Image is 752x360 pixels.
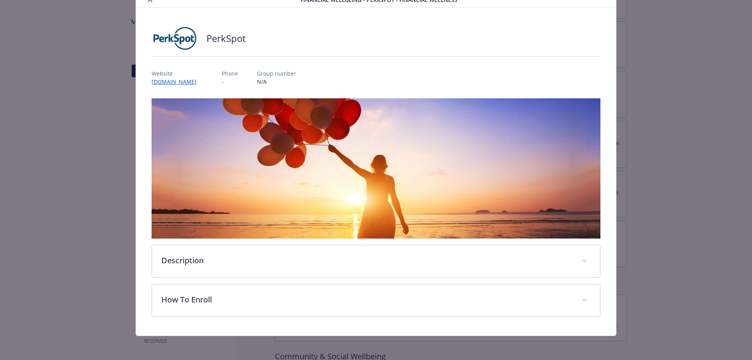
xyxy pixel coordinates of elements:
p: N/A [257,78,296,86]
p: Description [161,255,572,266]
h2: PerkSpot [206,32,246,45]
div: How To Enroll [152,284,600,317]
p: Group number [257,69,296,78]
p: Phone [222,69,238,78]
div: Description [152,245,600,277]
p: - [222,78,238,86]
a: [DOMAIN_NAME] [152,78,203,85]
p: Website [152,69,203,78]
p: How To Enroll [161,294,572,306]
img: banner [152,98,601,239]
img: PerkSpot [152,27,199,50]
